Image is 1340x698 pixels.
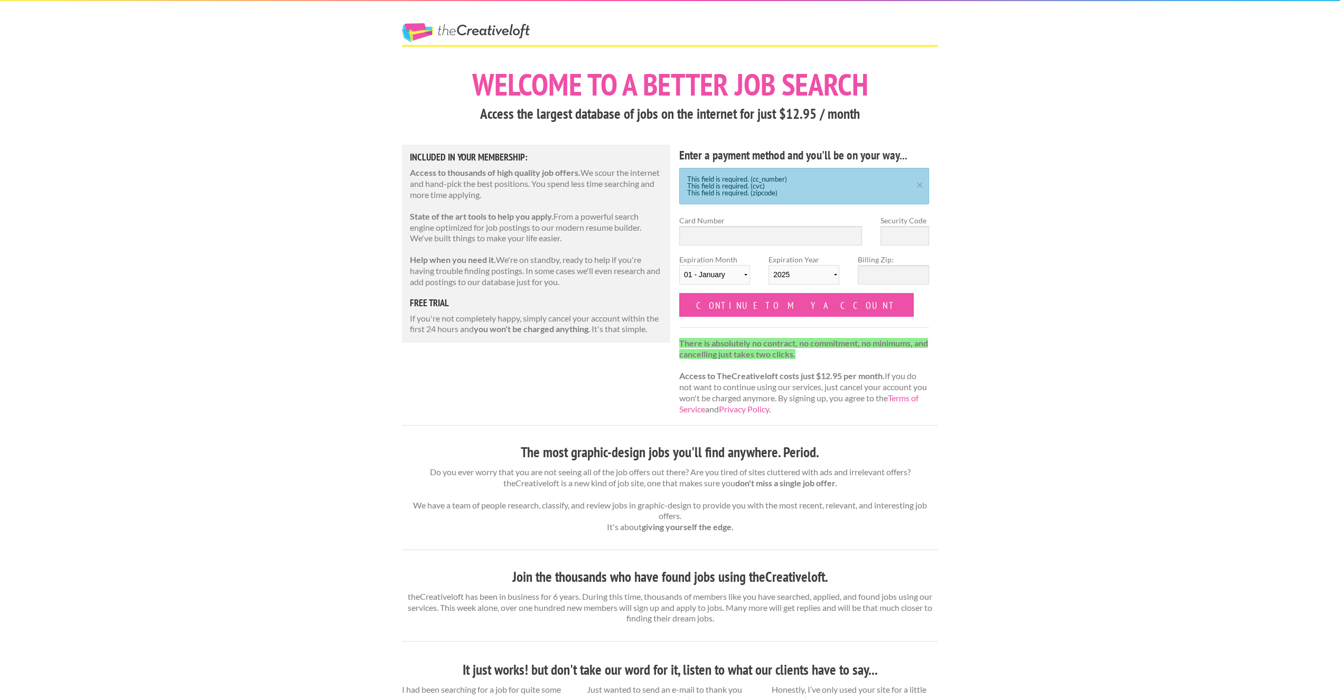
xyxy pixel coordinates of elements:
[913,180,926,187] a: ×
[410,167,662,200] p: We scour the internet and hand-pick the best positions. You spend less time searching and more ti...
[410,313,662,335] p: If you're not completely happy, simply cancel your account within the first 24 hours and . It's t...
[769,254,839,293] label: Expiration Year
[410,298,662,308] h5: free trial
[679,371,885,381] strong: Access to TheCreativeloft costs just $12.95 per month.
[679,393,919,414] a: Terms of Service
[410,211,662,244] p: From a powerful search engine optimized for job postings to our modern resume builder. We've buil...
[402,104,938,124] h3: Access the largest database of jobs on the internet for just $12.95 / month
[679,338,928,359] strong: There is absolutely no contract, no commitment, no minimums, and cancelling just takes two clicks.
[679,293,914,317] input: Continue to my account
[858,254,929,265] label: Billing Zip:
[880,215,929,226] label: Security Code
[679,265,750,285] select: Expiration Month
[410,167,580,177] strong: Access to thousands of high quality job offers.
[402,660,938,680] h3: It just works! but don't take our word for it, listen to what our clients have to say...
[679,215,862,226] label: Card Number
[679,147,929,164] h4: Enter a payment method and you'll be on your way...
[402,442,938,463] h3: The most graphic-design jobs you'll find anywhere. Period.
[735,478,837,488] strong: don't miss a single job offer.
[679,254,750,293] label: Expiration Month
[410,211,554,221] strong: State of the art tools to help you apply.
[402,69,938,100] h1: Welcome to a better job search
[679,338,929,415] p: If you do not want to continue using our services, just cancel your account you won't be charged ...
[679,168,929,204] div: This field is required. (cc_number) This field is required. (cvc) This field is required. (zipcode)
[642,522,734,532] strong: giving yourself the edge.
[474,324,588,334] strong: you won't be charged anything
[402,467,938,533] p: Do you ever worry that you are not seeing all of the job offers out there? Are you tired of sites...
[402,591,938,624] p: theCreativeloft has been in business for 6 years. During this time, thousands of members like you...
[402,23,530,42] a: The Creative Loft
[402,567,938,587] h3: Join the thousands who have found jobs using theCreativeloft.
[410,153,662,162] h5: Included in Your Membership:
[410,254,496,265] strong: Help when you need it.
[410,254,662,287] p: We're on standby, ready to help if you're having trouble finding postings. In some cases we'll ev...
[719,404,769,414] a: Privacy Policy
[769,265,839,285] select: Expiration Year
